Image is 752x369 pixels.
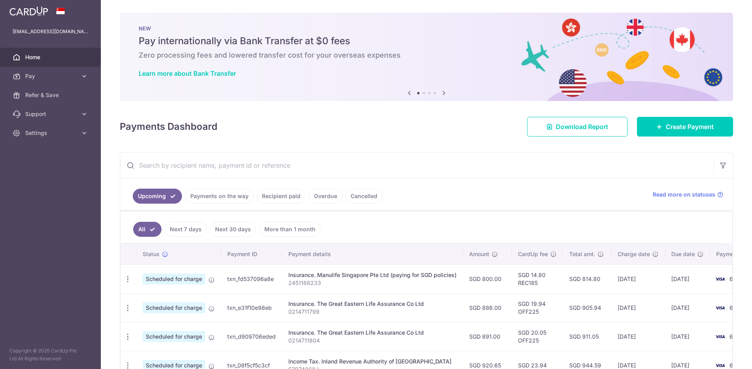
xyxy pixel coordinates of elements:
td: SGD 911.05 [563,322,611,351]
td: [DATE] [611,264,665,293]
td: SGD 814.80 [563,264,611,293]
img: CardUp [9,6,48,16]
p: 2451188233 [288,279,457,287]
td: SGD 19.94 OFF225 [512,293,563,322]
span: Support [25,110,77,118]
td: SGD 905.94 [563,293,611,322]
a: All [133,222,162,237]
span: Scheduled for charge [143,302,205,313]
span: Status [143,250,160,258]
p: 0214711804 [288,337,457,345]
p: 0214711799 [288,308,457,316]
td: txn_fd537096a8e [221,264,282,293]
a: Create Payment [637,117,733,137]
span: Home [25,53,77,61]
span: Due date [671,250,695,258]
td: txn_e31f10e98eb [221,293,282,322]
div: Insurance. The Great Eastern Life Assurance Co Ltd [288,300,457,308]
a: Cancelled [345,189,382,204]
input: Search by recipient name, payment id or reference [120,153,714,178]
a: Next 7 days [165,222,207,237]
span: Create Payment [666,122,714,131]
span: 6468 [730,275,744,282]
td: SGD 14.80 REC185 [512,264,563,293]
div: Insurance. Manulife Singapore Pte Ltd (paying for SGD policies) [288,271,457,279]
span: Pay [25,72,77,80]
div: Insurance. The Great Eastern Life Assurance Co Ltd [288,329,457,337]
td: SGD 886.00 [463,293,512,322]
td: [DATE] [665,322,710,351]
span: Settings [25,129,77,137]
h5: Pay internationally via Bank Transfer at $0 fees [139,35,714,47]
span: Download Report [556,122,608,131]
span: Charge date [618,250,650,258]
a: Download Report [527,117,628,137]
div: Income Tax. Inland Revenue Authority of [GEOGRAPHIC_DATA] [288,358,457,365]
td: [DATE] [611,293,665,322]
span: 6468 [730,333,744,340]
h6: Zero processing fees and lowered transfer cost for your overseas expenses [139,51,714,60]
td: [DATE] [665,264,710,293]
span: 6468 [730,362,744,369]
img: Bank Card [712,332,728,341]
th: Payment details [282,244,463,264]
a: More than 1 month [259,222,321,237]
span: Scheduled for charge [143,273,205,285]
th: Payment ID [221,244,282,264]
td: SGD 20.05 OFF225 [512,322,563,351]
img: Bank Card [712,274,728,284]
img: Bank Card [712,303,728,313]
td: SGD 800.00 [463,264,512,293]
span: Scheduled for charge [143,331,205,342]
a: Next 30 days [210,222,256,237]
span: CardUp fee [518,250,548,258]
a: Payments on the way [185,189,254,204]
h4: Payments Dashboard [120,120,217,134]
span: Read more on statuses [653,191,715,199]
a: Learn more about Bank Transfer [139,69,236,77]
a: Overdue [309,189,342,204]
td: SGD 891.00 [463,322,512,351]
p: [EMAIL_ADDRESS][DOMAIN_NAME] [13,28,88,36]
td: [DATE] [611,322,665,351]
span: 6468 [730,304,744,311]
p: NEW [139,25,714,32]
td: [DATE] [665,293,710,322]
a: Recipient paid [257,189,306,204]
img: Bank transfer banner [120,13,733,101]
span: Amount [469,250,489,258]
span: Total amt. [569,250,595,258]
a: Upcoming [133,189,182,204]
td: txn_d909706eded [221,322,282,351]
span: Refer & Save [25,91,77,99]
a: Read more on statuses [653,191,723,199]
